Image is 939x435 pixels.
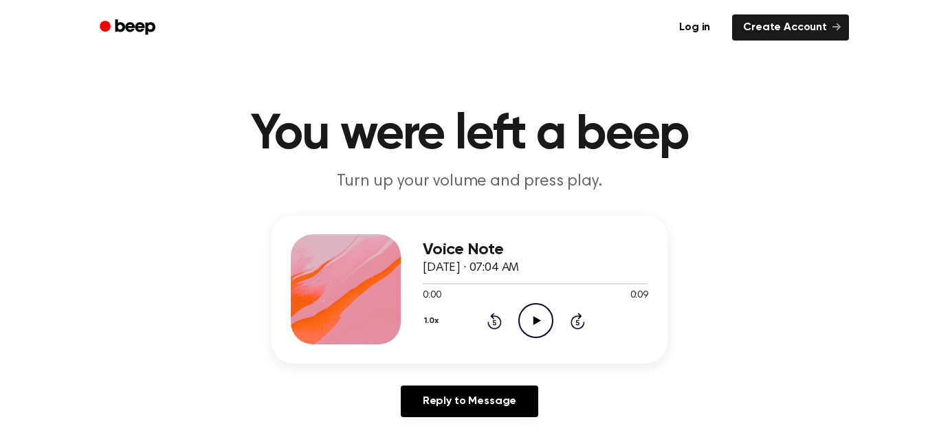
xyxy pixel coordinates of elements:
[423,241,648,259] h3: Voice Note
[732,14,849,41] a: Create Account
[401,386,538,417] a: Reply to Message
[423,262,519,274] span: [DATE] · 07:04 AM
[206,170,733,193] p: Turn up your volume and press play.
[630,289,648,303] span: 0:09
[423,309,443,333] button: 1.0x
[423,289,441,303] span: 0:00
[90,14,168,41] a: Beep
[665,12,724,43] a: Log in
[118,110,821,159] h1: You were left a beep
